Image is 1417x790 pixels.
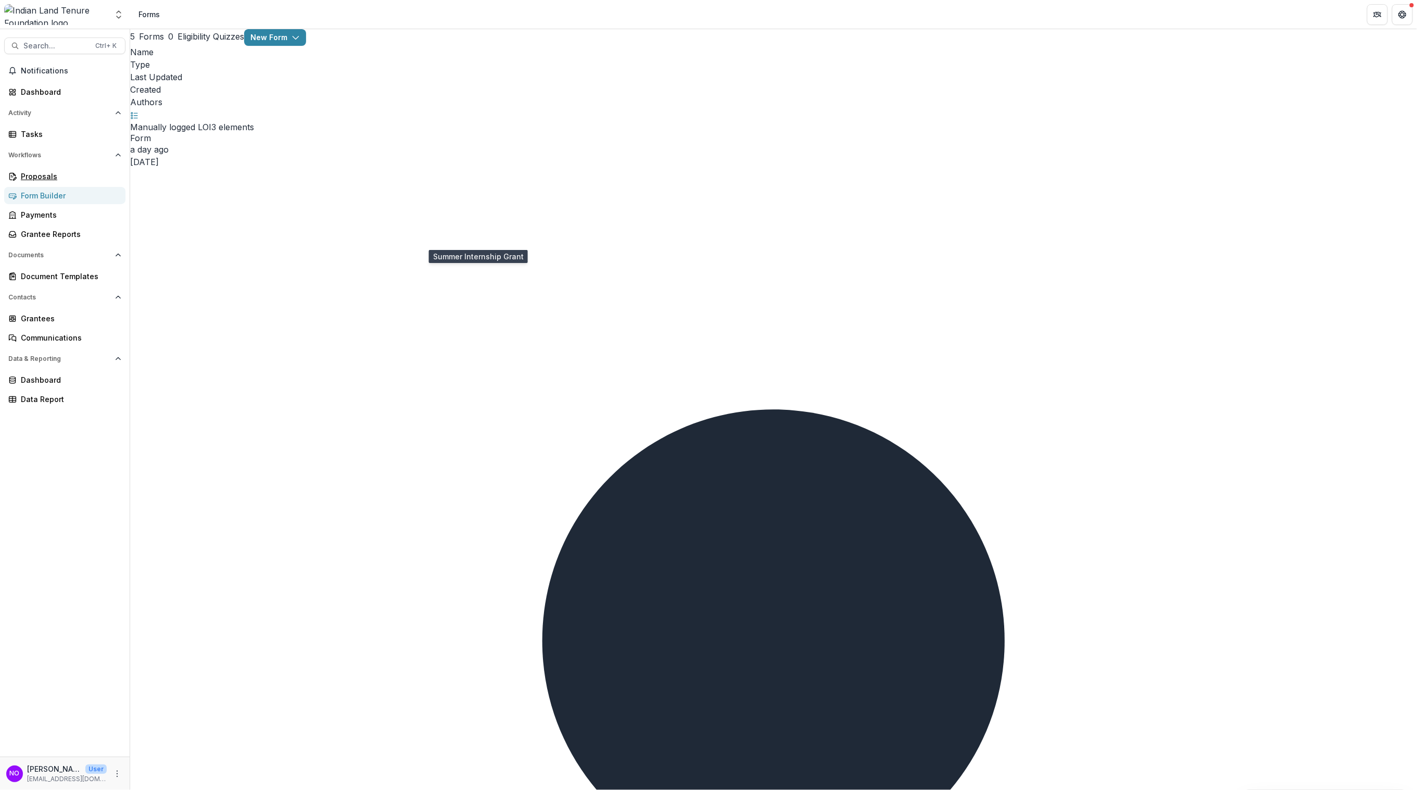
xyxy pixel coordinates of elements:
[130,122,211,132] a: Manually logged LOI
[4,187,125,204] a: Form Builder
[4,105,125,121] button: Open Activity
[85,764,107,774] p: User
[8,252,111,259] span: Documents
[8,109,111,117] span: Activity
[4,310,125,327] a: Grantees
[21,67,121,76] span: Notifications
[21,190,117,201] div: Form Builder
[130,157,159,167] span: [DATE]
[244,29,306,46] button: New Form
[4,247,125,264] button: Open Documents
[21,332,117,343] div: Communications
[8,355,111,362] span: Data & Reporting
[130,72,182,82] span: Last Updated
[4,268,125,285] a: Document Templates
[21,374,117,385] div: Dashboard
[21,129,117,140] div: Tasks
[130,32,135,42] span: 5
[27,774,107,784] p: [EMAIL_ADDRESS][DOMAIN_NAME]
[130,144,169,155] span: a day ago
[10,770,20,777] div: Nicole Olson
[4,147,125,164] button: Open Workflows
[4,371,125,388] a: Dashboard
[4,4,107,25] img: Indian Land Tenure Foundation logo
[130,133,1417,143] span: Form
[21,171,117,182] div: Proposals
[4,329,125,346] a: Communications
[130,97,162,107] span: Authors
[27,763,81,774] p: [PERSON_NAME]
[4,37,125,54] button: Search...
[4,206,125,223] a: Payments
[21,209,117,220] div: Payments
[111,4,126,25] button: Open entity switcher
[134,7,164,22] nav: breadcrumb
[4,289,125,306] button: Open Contacts
[130,59,150,70] span: Type
[4,391,125,408] a: Data Report
[130,47,154,57] span: Name
[111,768,123,780] button: More
[8,152,111,159] span: Workflows
[21,229,117,240] div: Grantee Reports
[21,394,117,405] div: Data Report
[21,313,117,324] div: Grantees
[1367,4,1388,25] button: Partners
[168,30,244,43] button: Eligibility Quizzes
[168,32,173,42] span: 0
[211,122,254,132] span: 3 elements
[23,42,89,51] span: Search...
[130,30,164,43] button: Forms
[4,83,125,101] a: Dashboard
[8,294,111,301] span: Contacts
[138,9,160,20] div: Forms
[4,168,125,185] a: Proposals
[4,126,125,143] a: Tasks
[4,62,125,79] button: Notifications
[130,84,161,95] span: Created
[93,40,119,52] div: Ctrl + K
[4,350,125,367] button: Open Data & Reporting
[21,86,117,97] div: Dashboard
[21,271,117,282] div: Document Templates
[1392,4,1413,25] button: Get Help
[4,225,125,243] a: Grantee Reports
